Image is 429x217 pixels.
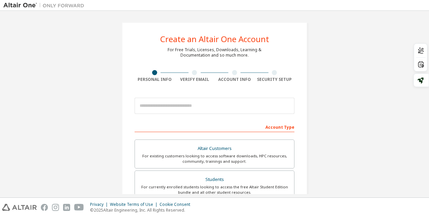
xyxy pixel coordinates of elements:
[175,77,215,82] div: Verify Email
[110,202,160,207] div: Website Terms of Use
[214,77,255,82] div: Account Info
[135,121,294,132] div: Account Type
[90,202,110,207] div: Privacy
[2,204,37,211] img: altair_logo.svg
[52,204,59,211] img: instagram.svg
[168,47,261,58] div: For Free Trials, Licenses, Downloads, Learning & Documentation and so much more.
[139,175,290,184] div: Students
[74,204,84,211] img: youtube.svg
[41,204,48,211] img: facebook.svg
[139,184,290,195] div: For currently enrolled students looking to access the free Altair Student Edition bundle and all ...
[139,153,290,164] div: For existing customers looking to access software downloads, HPC resources, community, trainings ...
[255,77,295,82] div: Security Setup
[135,77,175,82] div: Personal Info
[3,2,88,9] img: Altair One
[90,207,194,213] p: © 2025 Altair Engineering, Inc. All Rights Reserved.
[139,144,290,153] div: Altair Customers
[63,204,70,211] img: linkedin.svg
[160,202,194,207] div: Cookie Consent
[160,35,269,43] div: Create an Altair One Account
